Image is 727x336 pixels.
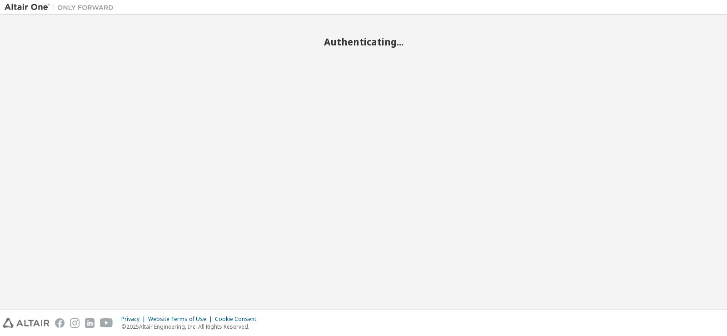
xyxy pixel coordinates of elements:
[100,318,113,328] img: youtube.svg
[3,318,50,328] img: altair_logo.svg
[5,3,118,12] img: Altair One
[85,318,95,328] img: linkedin.svg
[148,316,215,323] div: Website Terms of Use
[55,318,65,328] img: facebook.svg
[5,36,722,48] h2: Authenticating...
[121,316,148,323] div: Privacy
[70,318,80,328] img: instagram.svg
[215,316,262,323] div: Cookie Consent
[121,323,262,331] p: © 2025 Altair Engineering, Inc. All Rights Reserved.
